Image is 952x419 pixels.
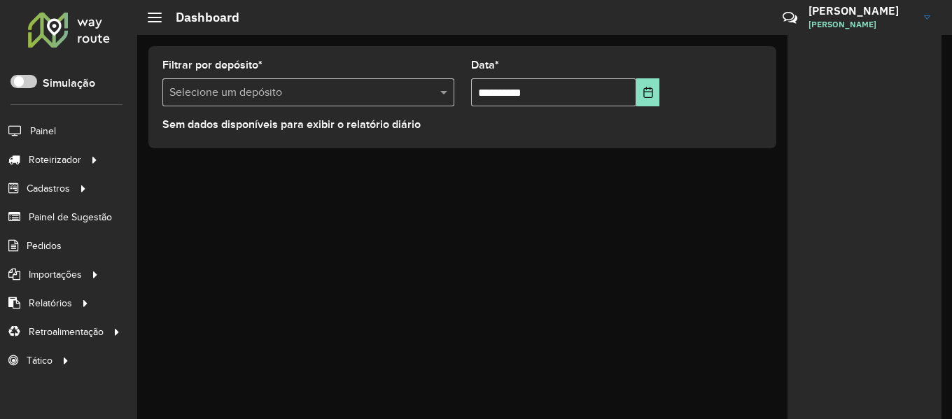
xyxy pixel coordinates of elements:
span: Cadastros [27,181,70,196]
label: Simulação [43,75,95,92]
label: Sem dados disponíveis para exibir o relatório diário [162,116,421,133]
h3: [PERSON_NAME] [808,4,913,17]
span: Relatórios [29,296,72,311]
label: Data [471,57,499,73]
span: Retroalimentação [29,325,104,339]
span: Importações [29,267,82,282]
span: Tático [27,353,52,368]
span: Painel [30,124,56,139]
a: Contato Rápido [775,3,805,33]
span: Painel de Sugestão [29,210,112,225]
span: Pedidos [27,239,62,253]
h2: Dashboard [162,10,239,25]
span: [PERSON_NAME] [808,18,913,31]
button: Choose Date [636,78,659,106]
label: Filtrar por depósito [162,57,262,73]
span: Roteirizador [29,152,81,167]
